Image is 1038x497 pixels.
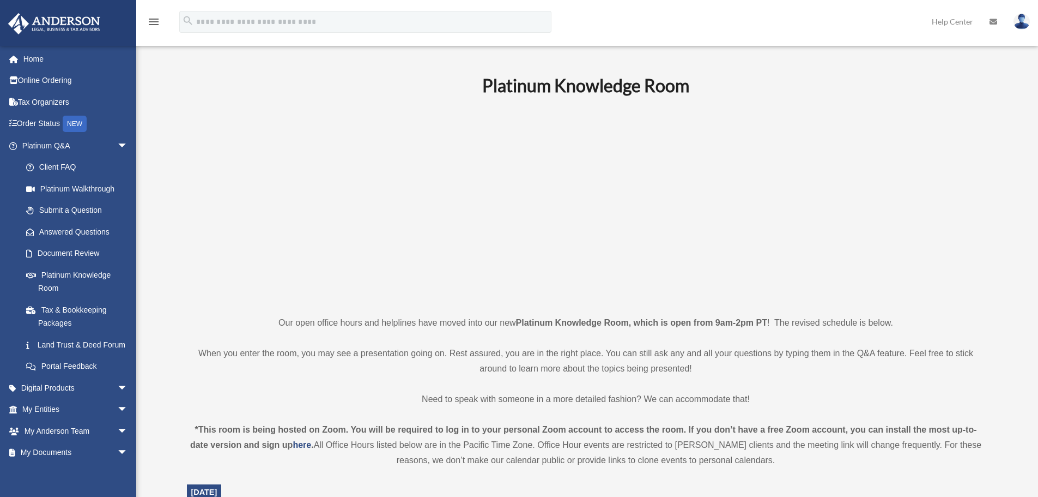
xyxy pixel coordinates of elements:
[15,157,144,178] a: Client FAQ
[516,318,767,327] strong: Platinum Knowledge Room, which is open from 9am-2pm PT
[187,315,985,331] p: Our open office hours and helplines have moved into our new ! The revised schedule is below.
[15,334,144,356] a: Land Trust & Deed Forum
[311,440,313,450] strong: .
[8,70,144,92] a: Online Ordering
[8,442,144,464] a: My Documentsarrow_drop_down
[147,15,160,28] i: menu
[15,356,144,378] a: Portal Feedback
[187,346,985,376] p: When you enter the room, you may see a presentation going on. Rest assured, you are in the right ...
[117,135,139,157] span: arrow_drop_down
[190,425,977,450] strong: *This room is being hosted on Zoom. You will be required to log in to your personal Zoom account ...
[422,111,749,295] iframe: 231110_Toby_KnowledgeRoom
[482,75,689,96] b: Platinum Knowledge Room
[187,392,985,407] p: Need to speak with someone in a more detailed fashion? We can accommodate that!
[293,440,311,450] a: here
[8,399,144,421] a: My Entitiesarrow_drop_down
[117,442,139,464] span: arrow_drop_down
[8,377,144,399] a: Digital Productsarrow_drop_down
[8,113,144,135] a: Order StatusNEW
[5,13,104,34] img: Anderson Advisors Platinum Portal
[187,422,985,468] div: All Office Hours listed below are in the Pacific Time Zone. Office Hour events are restricted to ...
[15,299,144,334] a: Tax & Bookkeeping Packages
[15,264,139,299] a: Platinum Knowledge Room
[8,91,144,113] a: Tax Organizers
[63,116,87,132] div: NEW
[8,135,144,157] a: Platinum Q&Aarrow_drop_down
[8,420,144,442] a: My Anderson Teamarrow_drop_down
[147,19,160,28] a: menu
[182,15,194,27] i: search
[191,488,217,496] span: [DATE]
[15,243,144,265] a: Document Review
[15,200,144,221] a: Submit a Question
[15,178,144,200] a: Platinum Walkthrough
[117,420,139,442] span: arrow_drop_down
[117,399,139,421] span: arrow_drop_down
[8,48,144,70] a: Home
[117,377,139,399] span: arrow_drop_down
[1013,14,1030,29] img: User Pic
[15,221,144,243] a: Answered Questions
